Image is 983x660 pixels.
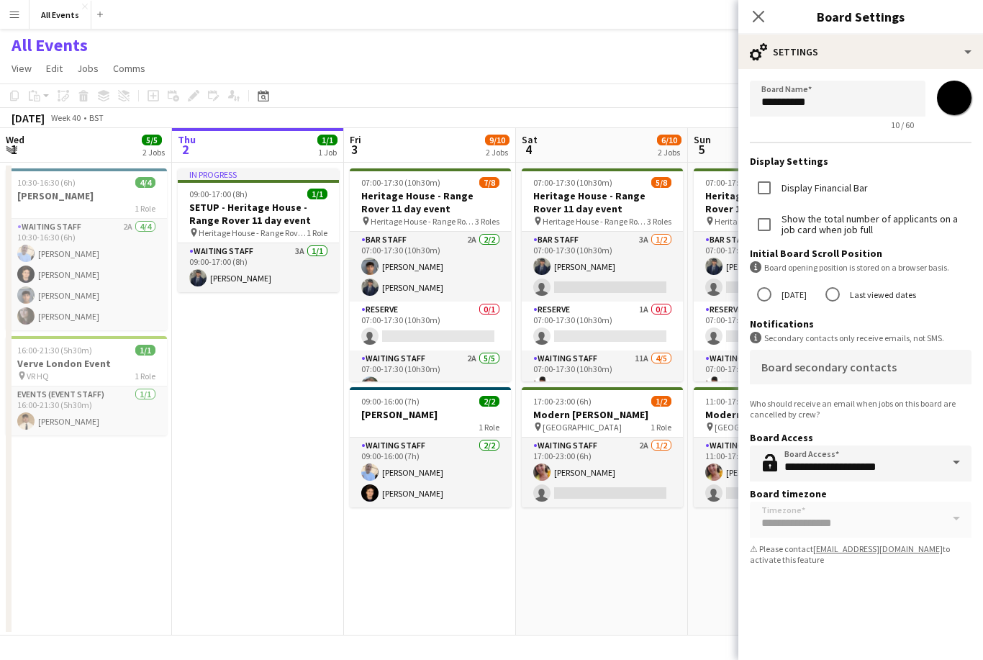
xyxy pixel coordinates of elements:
div: Secondary contacts only receive emails, not SMS. [750,332,971,344]
app-job-card: In progress09:00-17:00 (8h)1/1SETUP - Heritage House - Range Rover 11 day event Heritage House - ... [178,168,339,292]
span: 10:30-16:30 (6h) [17,177,76,188]
app-card-role: Bar Staff2A2/207:00-17:30 (10h30m)[PERSON_NAME][PERSON_NAME] [350,232,511,302]
div: Settings [738,35,983,69]
div: Board opening position is stored on a browser basis. [750,261,971,274]
span: Edit [46,62,63,75]
span: Wed [6,133,24,146]
span: 3 Roles [475,216,499,227]
app-card-role: Events (Event Staff)1/116:00-21:30 (5h30m)[PERSON_NAME] [6,386,167,435]
a: Edit [40,59,68,78]
span: 17:00-23:00 (6h) [533,396,592,407]
div: 2 Jobs [142,147,165,158]
h3: Verve London Event [6,357,167,370]
span: 2/2 [479,396,499,407]
a: Jobs [71,59,104,78]
span: 1 [4,141,24,158]
div: [DATE] [12,111,45,125]
app-card-role: Waiting Staff14A3/507:00-17:30 (10h30m)[PERSON_NAME] [694,351,855,483]
span: 1/1 [307,189,327,199]
span: Heritage House - Range Rover 11 day event [199,227,307,238]
app-card-role: Reserve0/107:00-17:30 (10h30m) [694,302,855,351]
span: 1 Role [479,422,499,433]
span: 5 [692,141,711,158]
span: 16:00-21:30 (5h30m) [17,345,92,356]
span: Comms [113,62,145,75]
span: 6/10 [657,135,681,145]
span: Jobs [77,62,99,75]
div: In progress [178,168,339,180]
span: 5/8 [651,177,671,188]
div: 2 Jobs [658,147,681,158]
span: View [12,62,32,75]
span: 10 / 60 [879,119,925,130]
app-card-role: Bar Staff3A1/207:00-17:30 (10h30m)[PERSON_NAME] [522,232,683,302]
app-job-card: 07:00-17:30 (10h30m)4/8Heritage House - Range Rover 11 day event Heritage House - Range Rover 11 ... [694,168,855,381]
span: 07:00-17:30 (10h30m) [705,177,784,188]
h3: Notifications [750,317,971,330]
span: 1 Role [307,227,327,238]
span: 3 Roles [647,216,671,227]
span: [GEOGRAPHIC_DATA] [715,422,794,433]
span: 2 [176,141,196,158]
span: 4/4 [135,177,155,188]
h3: Heritage House - Range Rover 11 day event [522,189,683,215]
h3: Board timezone [750,487,971,500]
div: Who should receive an email when jobs on this board are cancelled by crew? [750,398,971,420]
app-card-role: Waiting Staff11A4/507:00-17:30 (10h30m)[PERSON_NAME] [522,351,683,483]
app-card-role: Waiting Staff2A1/217:00-23:00 (6h)[PERSON_NAME] [522,438,683,507]
h3: Heritage House - Range Rover 11 day event [350,189,511,215]
span: 1/2 [651,396,671,407]
span: 07:00-17:30 (10h30m) [533,177,612,188]
span: Heritage House - Range Rover 11 day event [543,216,647,227]
label: Show the total number of applicants on a job card when job full [779,214,971,235]
h3: [PERSON_NAME] [350,408,511,421]
span: 09:00-17:00 (8h) [189,189,248,199]
span: Fri [350,133,361,146]
span: 11:00-17:00 (6h) [705,396,764,407]
span: 5/5 [142,135,162,145]
app-card-role: Reserve0/107:00-17:30 (10h30m) [350,302,511,351]
app-card-role: Waiting Staff2A5/507:00-17:30 (10h30m)[PERSON_NAME] [350,351,511,483]
div: 1 Job [318,147,337,158]
div: 07:00-17:30 (10h30m)5/8Heritage House - Range Rover 11 day event Heritage House - Range Rover 11 ... [522,168,683,381]
span: 1 Role [135,203,155,214]
h3: Heritage House - Range Rover 11 day event [694,189,855,215]
label: Last viewed dates [847,284,916,306]
a: Comms [107,59,151,78]
h3: Board Settings [738,7,983,26]
span: Thu [178,133,196,146]
span: [GEOGRAPHIC_DATA] [543,422,622,433]
app-job-card: 16:00-21:30 (5h30m)1/1Verve London Event VR HQ1 RoleEvents (Event Staff)1/116:00-21:30 (5h30m)[PE... [6,336,167,435]
app-card-role: Waiting Staff2/209:00-16:00 (7h)[PERSON_NAME][PERSON_NAME] [350,438,511,507]
h3: Modern [PERSON_NAME] [694,408,855,421]
app-job-card: 10:30-16:30 (6h)4/4[PERSON_NAME]1 RoleWaiting Staff2A4/410:30-16:30 (6h)[PERSON_NAME][PERSON_NAME... [6,168,167,330]
mat-label: Board secondary contacts [761,360,897,374]
app-card-role: Reserve1A0/107:00-17:30 (10h30m) [522,302,683,351]
span: Week 40 [47,112,83,123]
span: 4 [520,141,538,158]
label: Display Financial Bar [779,183,868,194]
a: View [6,59,37,78]
div: ⚠ Please contact to activate this feature [750,543,971,565]
span: 1 Role [651,422,671,433]
app-job-card: 09:00-16:00 (7h)2/2[PERSON_NAME]1 RoleWaiting Staff2/209:00-16:00 (7h)[PERSON_NAME][PERSON_NAME] [350,387,511,507]
app-card-role: Bar Staff2A1/207:00-17:30 (10h30m)[PERSON_NAME] [694,232,855,302]
span: Heritage House - Range Rover 11 day event [371,216,475,227]
label: [DATE] [779,284,807,306]
span: 07:00-17:30 (10h30m) [361,177,440,188]
button: All Events [30,1,91,29]
span: Sat [522,133,538,146]
h1: All Events [12,35,88,56]
span: 9/10 [485,135,509,145]
app-job-card: 17:00-23:00 (6h)1/2Modern [PERSON_NAME] [GEOGRAPHIC_DATA]1 RoleWaiting Staff2A1/217:00-23:00 (6h)... [522,387,683,507]
div: 11:00-17:00 (6h)1/2Modern [PERSON_NAME] [GEOGRAPHIC_DATA]1 RoleWaiting Staff2A1/211:00-17:00 (6h)... [694,387,855,507]
app-card-role: Waiting Staff3A1/109:00-17:00 (8h)[PERSON_NAME] [178,243,339,292]
app-job-card: 07:00-17:30 (10h30m)7/8Heritage House - Range Rover 11 day event Heritage House - Range Rover 11 ... [350,168,511,381]
span: VR HQ [27,371,49,381]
